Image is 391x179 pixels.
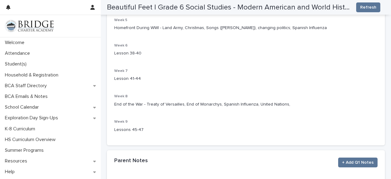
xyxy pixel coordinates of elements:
p: Summer Programs [2,147,49,153]
p: Household & Registration [2,72,63,78]
p: Lesson 41-44 [114,76,378,82]
span: Week 8 [114,95,128,98]
p: Homefront During WWI - Land Army, Christmas, Songs ([PERSON_NAME]), changing politics; Spanish In... [114,25,378,31]
span: Refresh [360,4,376,10]
p: Welcome [2,40,29,46]
span: Week 6 [114,44,128,47]
button: + Add Q1 Notes [338,158,378,167]
p: K-8 Curriculum [2,126,40,132]
p: Resources [2,158,32,164]
p: School Calendar [2,104,44,110]
p: Student(s) [2,61,31,67]
p: Lessons 45-47 [114,127,378,133]
p: Exploration Day Sign-Ups [2,115,63,121]
p: BCA Emails & Notes [2,94,53,99]
span: + Add Q1 Notes [342,159,374,166]
span: Week 9 [114,120,128,124]
span: Week 5 [114,18,127,22]
p: HS Curriculum Overview [2,137,60,143]
span: Week 7 [114,69,128,73]
p: End of the War - Treaty of Versailles, End of Monarchys, Spanish Influenza, United Nations, [114,101,378,108]
p: Help [2,169,20,175]
p: Attendance [2,50,35,56]
h2: Beautiful Feet | Grade 6 Social Studies - Modern American and World History (5th-8th Grade) Pack [107,3,351,12]
p: BCA Staff Directory [2,83,52,89]
h2: Parent Notes [114,158,148,164]
button: Refresh [356,2,380,12]
img: V1C1m3IdTEidaUdm9Hs0 [5,20,54,32]
p: Lesson 38-40 [114,50,378,57]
